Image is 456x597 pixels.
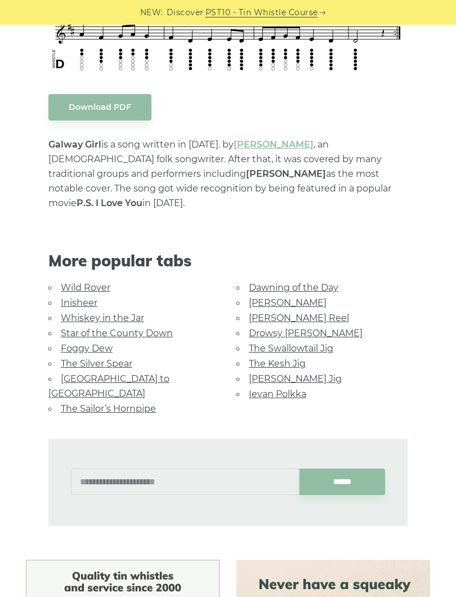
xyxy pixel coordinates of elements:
a: Foggy Dew [61,343,113,354]
a: The Sailor’s Hornpipe [61,403,156,414]
a: Dawning of the Day [249,282,338,293]
a: Whiskey in the Jar [61,313,144,323]
a: The Kesh Jig [249,358,306,369]
a: [PERSON_NAME] [234,139,314,150]
strong: Galway Girl [48,139,101,150]
strong: P.S. I Love You [77,198,142,208]
a: PST10 - Tin Whistle Course [205,6,318,19]
a: Drowsy [PERSON_NAME] [249,328,363,338]
a: Download PDF [48,94,151,121]
a: [PERSON_NAME] Reel [249,313,349,323]
a: Wild Rover [61,282,110,293]
strong: [PERSON_NAME] [246,168,326,179]
a: The Swallowtail Jig [249,343,333,354]
span: NEW: [140,6,163,19]
a: [GEOGRAPHIC_DATA] to [GEOGRAPHIC_DATA] [48,373,169,399]
a: [PERSON_NAME] [249,297,327,308]
a: The Silver Spear [61,358,132,369]
span: Discover [167,6,204,19]
a: Ievan Polkka [249,389,306,399]
p: is a song written in [DATE]. by , an [DEMOGRAPHIC_DATA] folk songwriter. After that, it was cover... [48,137,408,211]
span: More popular tabs [48,251,408,270]
a: [PERSON_NAME] Jig [249,373,342,384]
a: Inisheer [61,297,97,308]
a: Star of the County Down [61,328,173,338]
